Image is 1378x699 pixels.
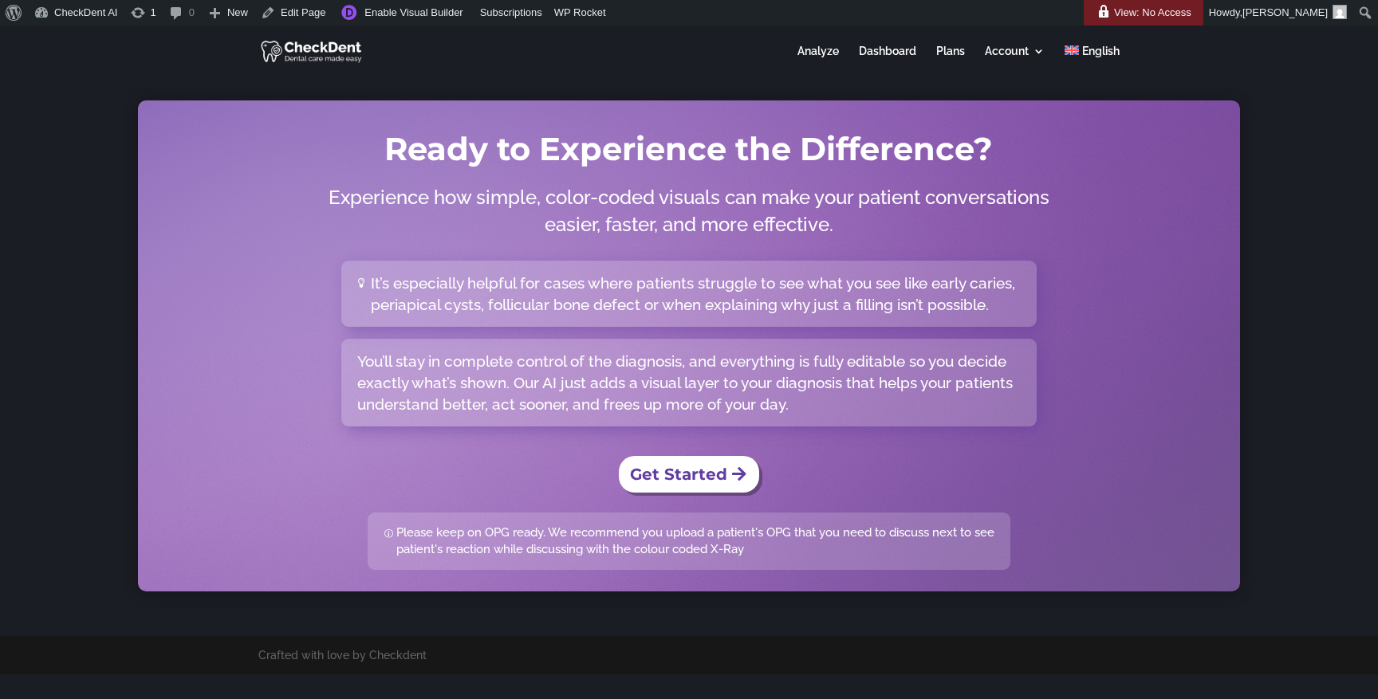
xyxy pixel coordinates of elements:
[1082,45,1120,57] span: English
[936,45,965,77] a: Plans
[619,456,759,493] a: Get Started
[367,273,1026,315] span: It’s especially helpful for cases where patients struggle to see what you see like early caries, ...
[154,130,1224,176] h1: Ready to Experience the Difference?
[314,184,1064,238] p: Experience how simple, color-coded visuals can make your patient conversations easier, faster, an...
[985,45,1045,77] a: Account
[797,45,839,77] a: Analyze
[261,38,364,64] img: CheckDent AI
[258,648,427,670] div: Crafted with love by Checkdent
[1242,6,1328,18] span: [PERSON_NAME]
[353,351,1026,414] span: You’ll stay in complete control of the diagnosis, and everything is fully editable so you decide ...
[392,524,998,558] span: Please keep on OPG ready. We recommend you upload a patient's OPG that you need to discuss next t...
[859,45,916,77] a: Dashboard
[1333,5,1347,19] img: Arnav Saha
[380,524,392,543] span: p
[353,273,367,293] span: 
[1065,45,1120,77] a: English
